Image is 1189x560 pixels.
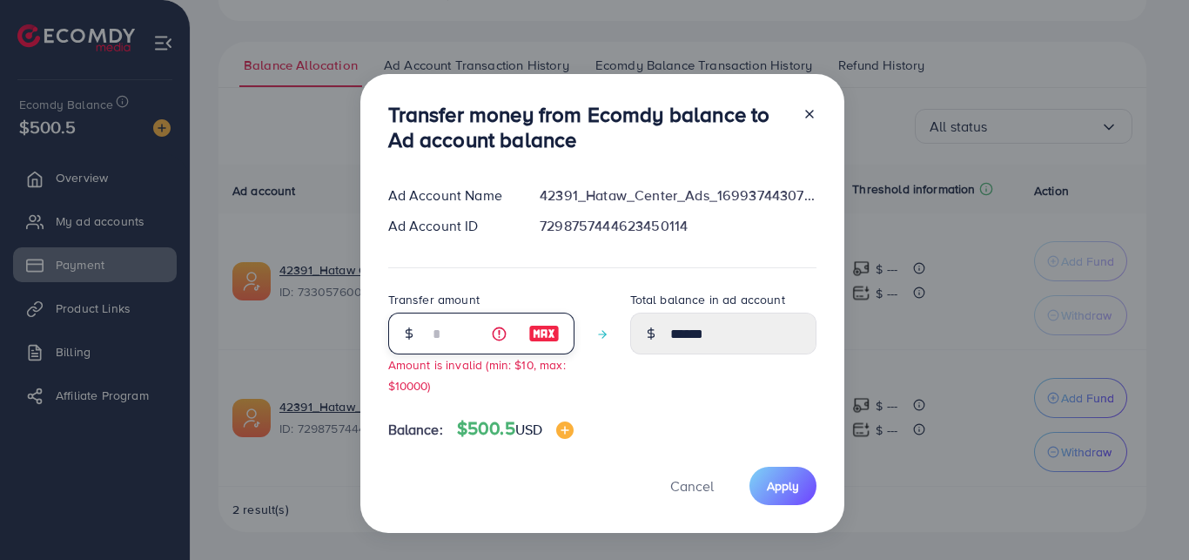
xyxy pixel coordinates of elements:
[1115,482,1176,547] iframe: Chat
[526,216,830,236] div: 7298757444623450114
[749,467,816,504] button: Apply
[670,476,714,496] span: Cancel
[630,291,785,308] label: Total balance in ad account
[515,420,542,439] span: USD
[388,291,480,308] label: Transfer amount
[388,102,789,152] h3: Transfer money from Ecomdy balance to Ad account balance
[374,186,527,206] div: Ad Account Name
[526,186,830,206] div: 42391_Hataw_Center_Ads_1699374430760
[528,323,560,344] img: image
[374,216,527,236] div: Ad Account ID
[648,467,736,504] button: Cancel
[556,422,574,439] img: image
[457,418,574,440] h4: $500.5
[388,356,566,393] small: Amount is invalid (min: $10, max: $10000)
[388,420,443,440] span: Balance:
[767,477,799,495] span: Apply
